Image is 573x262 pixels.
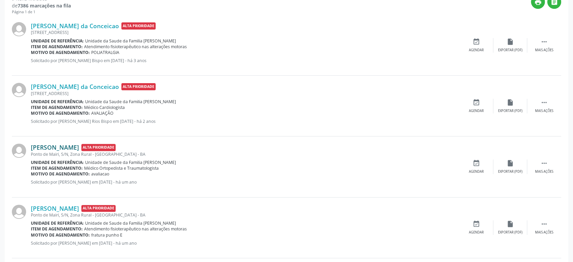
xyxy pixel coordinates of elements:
[31,232,90,238] b: Motivo de agendamento:
[31,38,84,44] b: Unidade de referência:
[540,220,548,228] i: 
[31,179,459,185] p: Solicitado por [PERSON_NAME] em [DATE] - há um ano
[12,9,71,15] div: Página 1 de 1
[31,110,90,116] b: Motivo de agendamento:
[31,58,459,63] p: Solicitado por [PERSON_NAME] Bispo em [DATE] - há 3 anos
[85,160,176,165] span: Unidade de Saude da Familia [PERSON_NAME]
[12,22,26,36] img: img
[85,38,176,44] span: Unidade da Saude da Familia [PERSON_NAME]
[31,240,459,246] p: Solicitado por [PERSON_NAME] em [DATE] - há um ano
[498,169,522,174] div: Exportar (PDF)
[84,44,187,50] span: Atendimento fisioterapêutico nas alterações motoras
[31,171,90,177] b: Motivo de agendamento:
[507,99,514,106] i: insert_drive_file
[121,83,156,90] span: Alta Prioridade
[540,38,548,45] i: 
[31,22,119,30] a: [PERSON_NAME] da Conceicao
[31,160,84,165] b: Unidade de referência:
[535,109,553,113] div: Mais ações
[540,160,548,167] i: 
[31,30,459,35] div: [STREET_ADDRESS]
[31,105,83,110] b: Item de agendamento:
[469,109,484,113] div: Agendar
[84,226,187,232] span: Atendimento fisioterapêutico nas alterações motoras
[31,91,459,96] div: [STREET_ADDRESS]
[473,220,480,228] i: event_available
[31,50,90,55] b: Motivo de agendamento:
[12,83,26,97] img: img
[31,205,79,212] a: [PERSON_NAME]
[31,220,84,226] b: Unidade de referência:
[31,144,79,151] a: [PERSON_NAME]
[507,220,514,228] i: insert_drive_file
[85,99,176,105] span: Unidade da Saude da Familia [PERSON_NAME]
[31,212,459,218] div: Ponto de Mairi, S/N, Zona Rural - [GEOGRAPHIC_DATA] - BA
[121,22,156,30] span: Alta Prioridade
[473,38,480,45] i: event_available
[12,205,26,219] img: img
[31,165,83,171] b: Item de agendamento:
[81,205,116,212] span: Alta Prioridade
[507,38,514,45] i: insert_drive_file
[469,169,484,174] div: Agendar
[498,230,522,235] div: Exportar (PDF)
[469,48,484,53] div: Agendar
[84,105,125,110] span: Médico Cardiologista
[498,48,522,53] div: Exportar (PDF)
[91,110,114,116] span: AVALIAÇÃO
[84,165,159,171] span: Médico Ortopedista e Traumatologista
[540,99,548,106] i: 
[469,230,484,235] div: Agendar
[31,99,84,105] b: Unidade de referência:
[473,99,480,106] i: event_available
[12,2,71,9] div: de
[91,50,119,55] span: POLIATRALGIA
[473,160,480,167] i: event_available
[535,48,553,53] div: Mais ações
[18,2,71,9] strong: 7386 marcações na fila
[31,83,119,90] a: [PERSON_NAME] da Conceicao
[91,232,122,238] span: fratura punho E
[535,169,553,174] div: Mais ações
[12,144,26,158] img: img
[31,226,83,232] b: Item de agendamento:
[535,230,553,235] div: Mais ações
[498,109,522,113] div: Exportar (PDF)
[507,160,514,167] i: insert_drive_file
[85,220,176,226] span: Unidade de Saude da Familia [PERSON_NAME]
[31,118,459,124] p: Solicitado por [PERSON_NAME] Rios Bispo em [DATE] - há 2 anos
[31,151,459,157] div: Ponto de Mairi, S/N, Zona Rural - [GEOGRAPHIC_DATA] - BA
[91,171,109,177] span: avaliacao
[81,144,116,151] span: Alta Prioridade
[31,44,83,50] b: Item de agendamento:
